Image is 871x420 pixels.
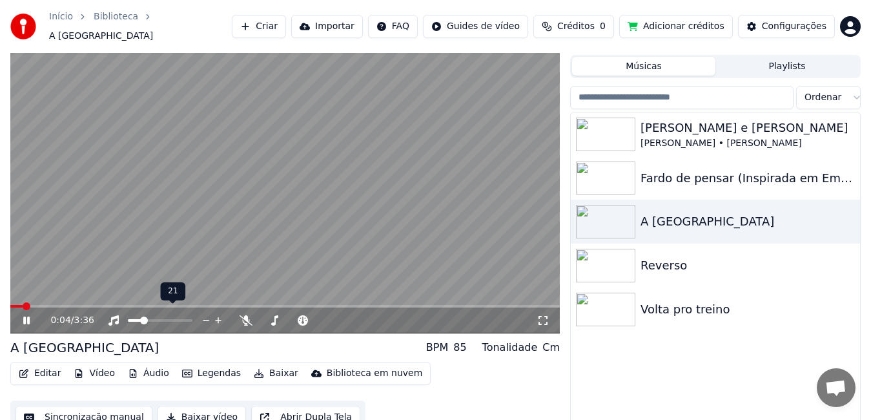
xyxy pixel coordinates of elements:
[600,20,606,33] span: 0
[160,282,185,300] div: 21
[762,20,826,33] div: Configurações
[557,20,595,33] span: Créditos
[640,257,855,275] div: Reverso
[123,364,174,383] button: Áudio
[423,15,528,38] button: Guides de vídeo
[10,339,159,357] div: A [GEOGRAPHIC_DATA]
[368,15,418,38] button: FAQ
[715,57,859,76] button: Playlists
[68,364,120,383] button: Vídeo
[542,340,560,355] div: Cm
[817,368,856,407] a: Bate-papo aberto
[94,10,138,23] a: Biblioteca
[14,364,66,383] button: Editar
[640,169,855,187] div: Fardo de pensar (Inspirada em Emerson e Shopenhouer)
[291,15,363,38] button: Importar
[232,15,286,38] button: Criar
[177,364,246,383] button: Legendas
[426,340,448,355] div: BPM
[804,91,841,104] span: Ordenar
[49,10,232,43] nav: breadcrumb
[453,340,466,355] div: 85
[572,57,715,76] button: Músicas
[738,15,835,38] button: Configurações
[327,367,423,380] div: Biblioteca em nuvem
[10,14,36,39] img: youka
[249,364,303,383] button: Baixar
[50,314,81,327] div: /
[50,314,70,327] span: 0:04
[640,119,855,137] div: [PERSON_NAME] e [PERSON_NAME]
[74,314,94,327] span: 3:36
[49,30,153,43] span: A [GEOGRAPHIC_DATA]
[482,340,538,355] div: Tonalidade
[619,15,733,38] button: Adicionar créditos
[49,10,73,23] a: Início
[640,213,855,231] div: A [GEOGRAPHIC_DATA]
[640,137,855,150] div: [PERSON_NAME] • [PERSON_NAME]
[640,300,855,319] div: Volta pro treino
[533,15,614,38] button: Créditos0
